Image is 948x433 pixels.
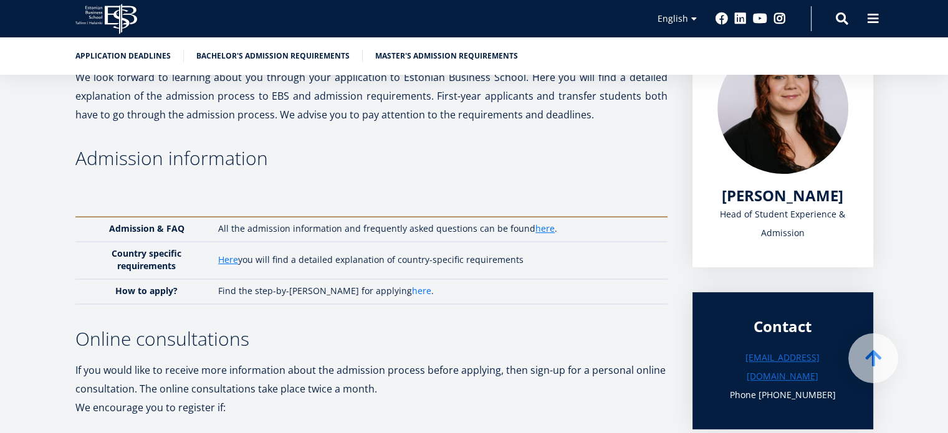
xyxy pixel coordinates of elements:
a: Linkedin [734,12,747,25]
img: liina reimann [717,43,848,174]
a: here [535,222,555,235]
a: Bachelor's admission requirements [196,50,350,62]
h3: Admission information [75,149,668,168]
strong: Admission & FAQ [109,222,184,234]
p: We encourage you to register if: [75,398,668,417]
strong: How to apply? [115,285,178,297]
strong: Country specific requirements [112,247,181,272]
p: We look forward to learning about you through your application to Estonian Business School. Here ... [75,68,668,124]
p: Find the step-by-[PERSON_NAME] for applying . [218,285,654,297]
h3: Online consultations [75,330,668,348]
div: Head of Student Experience & Admission [717,205,848,242]
span: [PERSON_NAME] [722,185,843,206]
td: you will find a detailed explanation of country-specific requirements [212,242,667,279]
a: [PERSON_NAME] [722,186,843,205]
a: Youtube [753,12,767,25]
a: Application deadlines [75,50,171,62]
td: All the admission information and frequently asked questions can be found . [212,217,667,242]
h3: Phone [PHONE_NUMBER] [717,386,848,404]
a: [EMAIL_ADDRESS][DOMAIN_NAME] [717,348,848,386]
a: Facebook [716,12,728,25]
a: here [412,285,431,297]
p: If you would like to receive more information about the admission process before applying, then s... [75,361,668,398]
a: Instagram [773,12,786,25]
a: Master's admission requirements [375,50,518,62]
div: Contact [717,317,848,336]
a: Here [218,254,238,266]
